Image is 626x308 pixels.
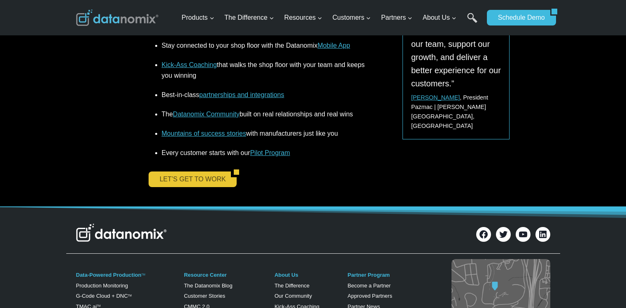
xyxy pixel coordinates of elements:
[97,304,100,307] sup: TM
[184,283,233,289] a: The Datanomix Blog
[284,12,322,23] span: Resources
[411,104,486,129] span: Pazmac | [PERSON_NAME][GEOGRAPHIC_DATA], [GEOGRAPHIC_DATA]
[162,36,366,56] li: Stay connected to your shop floor with the Datanomix
[162,104,366,124] li: The built on real relationships and real wins
[182,12,214,23] span: Products
[347,283,391,289] a: Become a Partner
[162,56,366,86] li: that walks the shop floor with your team and keeps you winning
[76,293,132,299] a: G-Code Cloud + DNCTM
[178,5,483,31] nav: Primary Navigation
[275,293,312,299] a: Our Community
[224,12,274,23] span: The Difference
[184,293,225,299] a: Customer Stories
[162,143,366,158] li: Every customer starts with our
[149,171,231,187] a: LET’S GET TO WORK
[411,94,460,101] a: [PERSON_NAME]
[76,9,158,26] img: Datanomix
[411,94,488,101] span: , President
[76,224,167,242] img: Datanomix Logo
[381,12,412,23] span: Partners
[317,42,350,49] a: Mobile App
[199,91,284,98] a: partnerships and integrations
[76,283,128,289] a: Production Monitoring
[467,13,477,31] a: Search
[173,111,240,118] a: Datanomix Community
[275,283,310,289] a: The Difference
[162,130,246,137] a: Mountains of success stories
[275,272,298,278] a: About Us
[162,124,366,143] li: with manufacturers just like you
[347,293,392,299] a: Approved Partners
[184,272,227,278] a: Resource Center
[162,61,217,68] a: Kick-Ass Coaching
[128,294,132,297] sup: TM
[423,12,456,23] span: About Us
[76,272,142,278] a: Data-Powered Production
[333,12,371,23] span: Customers
[487,10,550,25] a: Schedule Demo
[162,85,366,104] li: Best-in-class
[141,273,145,276] a: TM
[250,149,290,156] a: Pilot Program
[347,272,390,278] a: Partner Program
